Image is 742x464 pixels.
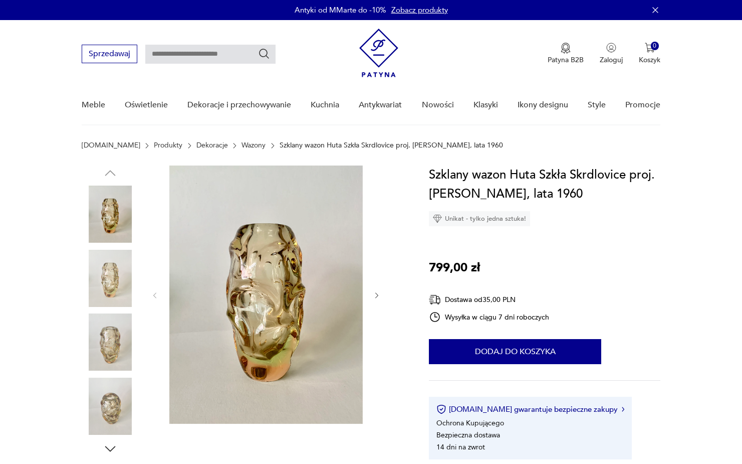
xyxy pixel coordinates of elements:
a: Promocje [625,86,660,124]
img: Ikonka użytkownika [606,43,616,53]
img: Ikona koszyka [645,43,655,53]
a: [DOMAIN_NAME] [82,141,140,149]
a: Sprzedawaj [82,51,137,58]
img: Ikona diamentu [433,214,442,223]
a: Meble [82,86,105,124]
h1: Szklany wazon Huta Szkła Skrdlovice proj. [PERSON_NAME], lata 1960 [429,166,660,204]
a: Ikony designu [518,86,568,124]
a: Nowości [422,86,454,124]
a: Zobacz produkty [391,5,448,15]
img: Ikona medalu [561,43,571,54]
a: Style [588,86,606,124]
img: Zdjęcie produktu Szklany wazon Huta Szkła Skrdlovice proj. Jan Beranek, lata 1960 [82,314,139,371]
a: Oświetlenie [125,86,168,124]
div: 0 [651,42,659,50]
p: Antyki od MMarte do -10% [295,5,386,15]
button: Szukaj [258,48,270,60]
img: Zdjęcie produktu Szklany wazon Huta Szkła Skrdlovice proj. Jan Beranek, lata 1960 [82,378,139,435]
li: Bezpieczna dostawa [436,430,500,440]
img: Ikona certyfikatu [436,404,446,414]
p: 799,00 zł [429,258,480,277]
img: Zdjęcie produktu Szklany wazon Huta Szkła Skrdlovice proj. Jan Beranek, lata 1960 [82,250,139,307]
li: Ochrona Kupującego [436,418,504,428]
p: Zaloguj [600,55,623,65]
a: Ikona medaluPatyna B2B [548,43,584,65]
div: Wysyłka w ciągu 7 dni roboczych [429,311,549,323]
button: Patyna B2B [548,43,584,65]
img: Zdjęcie produktu Szklany wazon Huta Szkła Skrdlovice proj. Jan Beranek, lata 1960 [82,186,139,243]
p: Patyna B2B [548,55,584,65]
a: Dekoracje [196,141,228,149]
p: Szklany wazon Huta Szkła Skrdlovice proj. [PERSON_NAME], lata 1960 [280,141,503,149]
button: 0Koszyk [639,43,660,65]
button: Zaloguj [600,43,623,65]
p: Koszyk [639,55,660,65]
button: Sprzedawaj [82,45,137,63]
a: Dekoracje i przechowywanie [187,86,291,124]
a: Produkty [154,141,182,149]
li: 14 dni na zwrot [436,442,485,452]
img: Ikona dostawy [429,293,441,306]
div: Unikat - tylko jedna sztuka! [429,211,530,226]
a: Kuchnia [311,86,339,124]
img: Patyna - sklep z meblami i dekoracjami vintage [359,29,398,77]
img: Ikona strzałki w prawo [622,407,625,412]
img: Zdjęcie produktu Szklany wazon Huta Szkła Skrdlovice proj. Jan Beranek, lata 1960 [169,166,363,424]
button: Dodaj do koszyka [429,339,601,364]
button: [DOMAIN_NAME] gwarantuje bezpieczne zakupy [436,404,624,414]
a: Antykwariat [359,86,402,124]
a: Wazony [241,141,266,149]
a: Klasyki [473,86,498,124]
div: Dostawa od 35,00 PLN [429,293,549,306]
